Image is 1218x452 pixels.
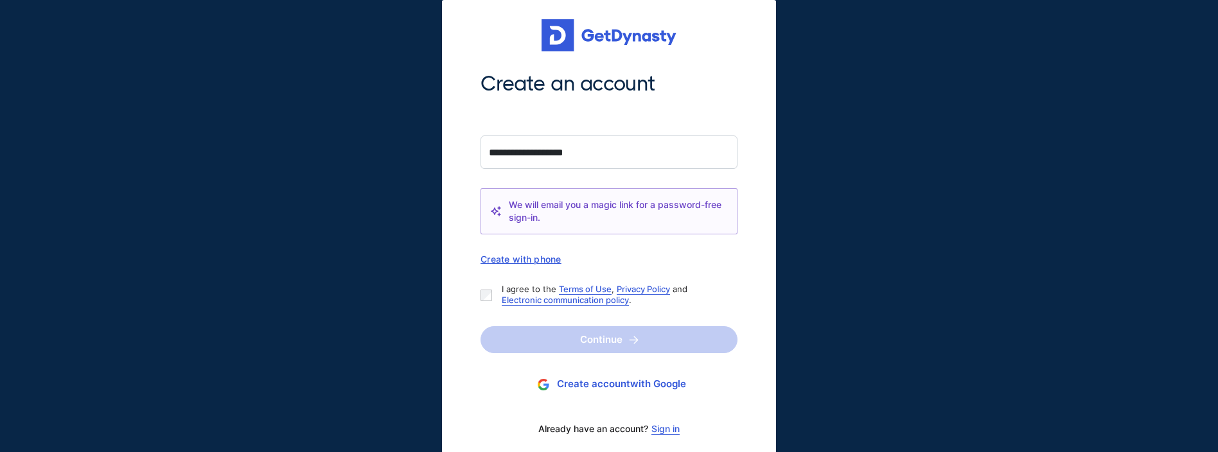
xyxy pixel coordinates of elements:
[481,372,737,396] button: Create accountwith Google
[651,424,680,434] a: Sign in
[502,284,727,306] p: I agree to the , and .
[481,254,737,265] div: Create with phone
[509,198,727,224] span: We will email you a magic link for a password-free sign-in.
[542,19,676,51] img: Get started for free with Dynasty Trust Company
[559,284,612,294] a: Terms of Use
[481,71,737,98] span: Create an account
[481,415,737,442] div: Already have an account?
[502,295,629,305] a: Electronic communication policy
[617,284,670,294] a: Privacy Policy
